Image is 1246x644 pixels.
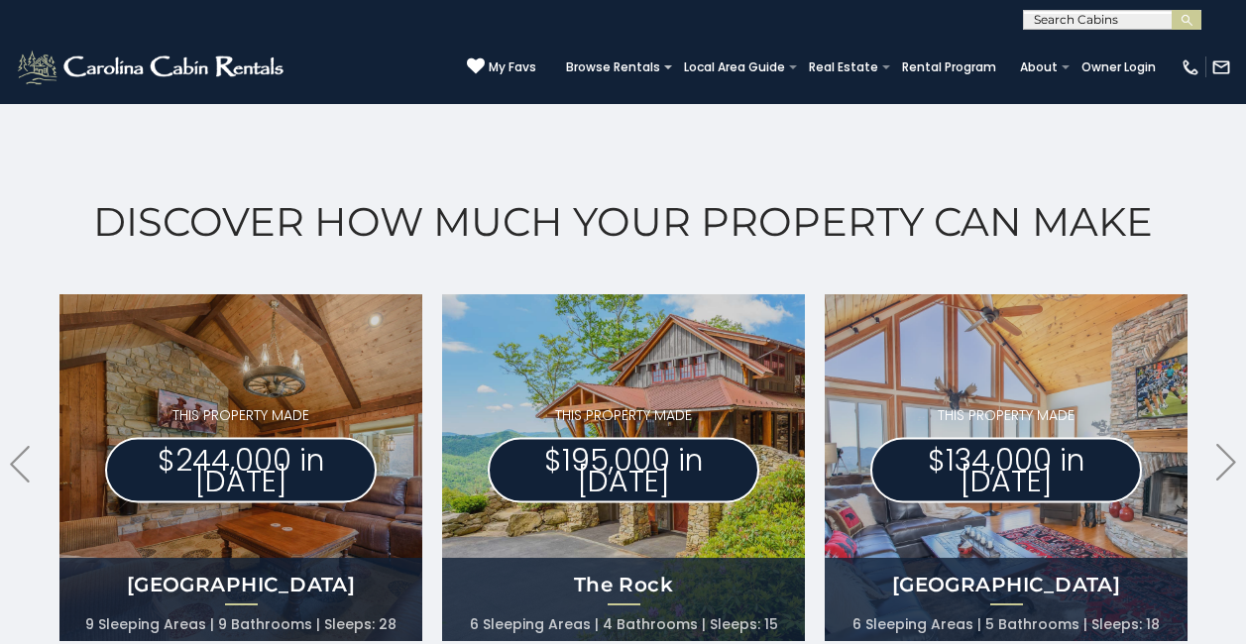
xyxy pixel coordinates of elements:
li: 4 Bathrooms [603,610,706,638]
li: 5 Bathrooms [985,610,1087,638]
a: Local Area Guide [674,54,795,81]
li: 6 Sleeping Areas [470,610,599,638]
p: $244,000 in [DATE] [105,438,377,503]
a: THIS PROPERTY MADE $134,000 in [DATE] [GEOGRAPHIC_DATA] 6 Sleeping Areas 5 Bathrooms Sleeps: 18 [825,294,1188,641]
img: phone-regular-white.png [1181,57,1200,77]
a: Real Estate [799,54,888,81]
p: $134,000 in [DATE] [870,438,1142,503]
a: Owner Login [1072,54,1166,81]
p: THIS PROPERTY MADE [488,405,759,426]
a: My Favs [467,57,536,77]
a: THIS PROPERTY MADE $244,000 in [DATE] [GEOGRAPHIC_DATA] 9 Sleeping Areas 9 Bathrooms Sleeps: 28 [59,294,422,641]
h2: Discover How Much Your Property Can Make [50,199,1196,245]
li: Sleeps: 28 [324,610,396,638]
img: mail-regular-white.png [1211,57,1231,77]
li: 9 Bathrooms [218,610,320,638]
li: 6 Sleeping Areas [852,610,981,638]
p: THIS PROPERTY MADE [105,405,377,426]
h4: [GEOGRAPHIC_DATA] [59,571,422,598]
a: Browse Rentals [556,54,670,81]
a: Rental Program [892,54,1006,81]
a: About [1010,54,1068,81]
p: THIS PROPERTY MADE [870,405,1142,426]
p: $195,000 in [DATE] [488,438,759,503]
a: THIS PROPERTY MADE $195,000 in [DATE] The Rock 6 Sleeping Areas 4 Bathrooms Sleeps: 15 [442,294,805,641]
h4: [GEOGRAPHIC_DATA] [825,571,1188,598]
li: Sleeps: 15 [710,610,778,638]
li: Sleeps: 18 [1091,610,1160,638]
h4: The Rock [442,571,805,598]
li: 9 Sleeping Areas [85,610,214,638]
span: My Favs [489,58,536,76]
img: White-1-2.png [15,48,289,87]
